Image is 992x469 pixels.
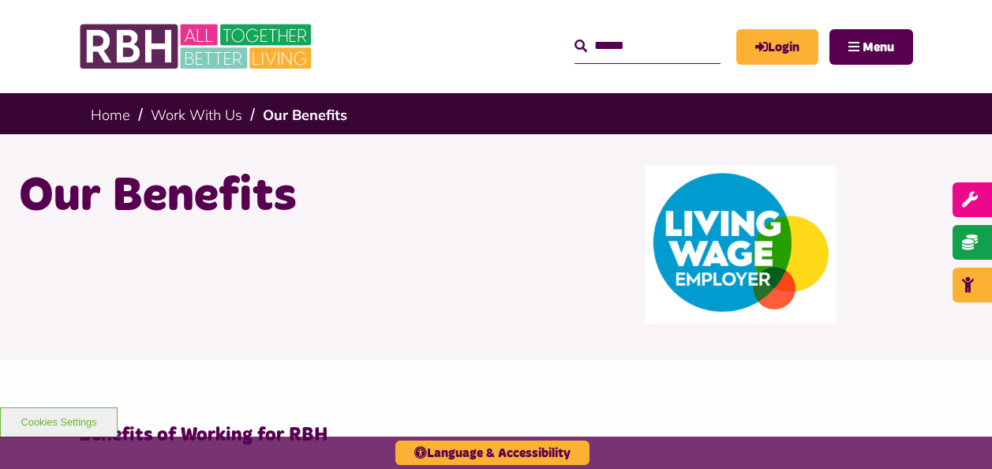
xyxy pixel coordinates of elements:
[829,29,913,65] button: Navigation
[645,166,837,324] img: Lw Employer Logo Jpeg
[863,41,894,54] span: Menu
[91,106,130,124] a: Home
[736,29,818,65] a: MyRBH
[151,106,242,124] a: Work With Us
[79,423,913,448] h4: Benefits of Working for RBH
[79,16,316,77] img: RBH
[19,166,485,227] h1: Our Benefits
[921,398,992,469] iframe: Netcall Web Assistant for live chat
[395,441,590,465] button: Language & Accessibility
[263,106,347,124] a: Our Benefits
